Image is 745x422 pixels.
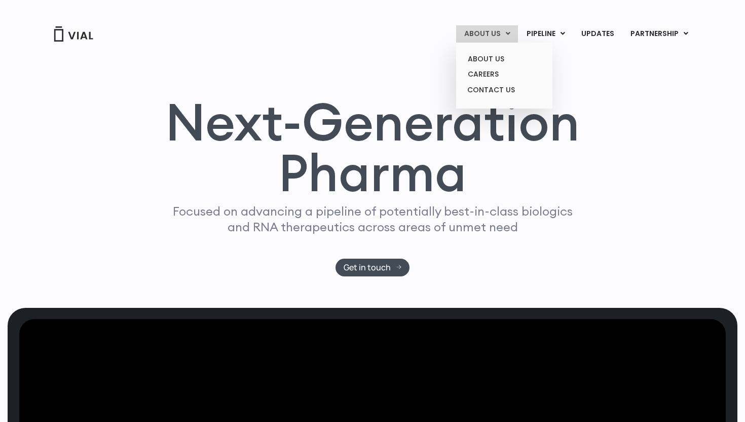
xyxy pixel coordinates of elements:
a: Get in touch [336,259,410,276]
a: PARTNERSHIPMenu Toggle [622,25,696,43]
a: PIPELINEMenu Toggle [518,25,573,43]
a: ABOUT US [460,51,548,67]
img: Vial Logo [53,26,94,42]
a: ABOUT USMenu Toggle [456,25,518,43]
a: UPDATES [573,25,622,43]
a: CONTACT US [460,82,548,98]
p: Focused on advancing a pipeline of potentially best-in-class biologics and RNA therapeutics acros... [168,203,577,235]
h1: Next-Generation Pharma [153,96,592,199]
span: Get in touch [344,264,391,271]
a: CAREERS [460,66,548,82]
